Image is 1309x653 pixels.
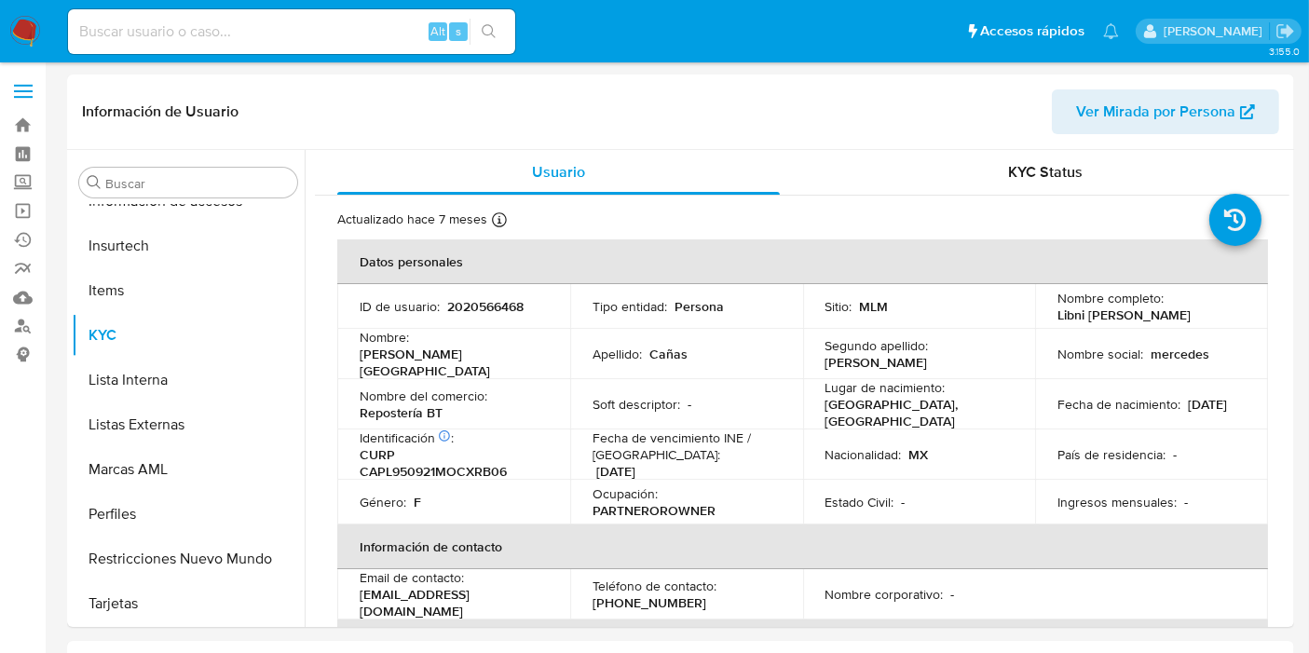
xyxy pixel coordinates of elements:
[105,175,290,192] input: Buscar
[1173,446,1177,463] p: -
[360,388,487,404] p: Nombre del comercio :
[532,161,585,183] span: Usuario
[360,569,464,586] p: Email de contacto :
[593,396,680,413] p: Soft descriptor :
[825,337,929,354] p: Segundo apellido :
[360,404,443,421] p: Repostería BT
[72,313,305,358] button: KYC
[360,346,540,379] p: [PERSON_NAME][GEOGRAPHIC_DATA]
[1057,306,1191,323] p: Libni [PERSON_NAME]
[593,485,658,502] p: Ocupación :
[951,586,955,603] p: -
[688,396,691,413] p: -
[1057,494,1177,510] p: Ingresos mensuales :
[825,354,928,371] p: [PERSON_NAME]
[860,298,889,315] p: MLM
[360,494,406,510] p: Género :
[1057,446,1166,463] p: País de residencia :
[1057,396,1180,413] p: Fecha de nacimiento :
[593,594,706,611] p: [PHONE_NUMBER]
[72,224,305,268] button: Insurtech
[1164,22,1269,40] p: marianathalie.grajeda@mercadolibre.com.mx
[825,298,852,315] p: Sitio :
[1057,346,1143,362] p: Nombre social :
[337,211,487,228] p: Actualizado hace 7 meses
[68,20,515,44] input: Buscar usuario o caso...
[825,396,1006,429] p: [GEOGRAPHIC_DATA], [GEOGRAPHIC_DATA]
[337,524,1268,569] th: Información de contacto
[593,578,716,594] p: Teléfono de contacto :
[82,102,239,121] h1: Información de Usuario
[72,537,305,581] button: Restricciones Nuevo Mundo
[1151,346,1209,362] p: mercedes
[72,268,305,313] button: Items
[593,429,781,463] p: Fecha de vencimiento INE / [GEOGRAPHIC_DATA] :
[825,379,946,396] p: Lugar de nacimiento :
[825,446,902,463] p: Nacionalidad :
[596,463,635,480] p: [DATE]
[1009,161,1084,183] span: KYC Status
[470,19,508,45] button: search-icon
[1275,21,1295,41] a: Salir
[360,586,540,619] p: [EMAIL_ADDRESS][DOMAIN_NAME]
[430,22,445,40] span: Alt
[1103,23,1119,39] a: Notificaciones
[825,586,944,603] p: Nombre corporativo :
[447,298,524,315] p: 2020566468
[825,494,894,510] p: Estado Civil :
[360,429,454,446] p: Identificación :
[1076,89,1235,134] span: Ver Mirada por Persona
[456,22,461,40] span: s
[337,239,1268,284] th: Datos personales
[72,447,305,492] button: Marcas AML
[649,346,688,362] p: Cañas
[593,298,667,315] p: Tipo entidad :
[909,446,929,463] p: MX
[72,402,305,447] button: Listas Externas
[360,298,440,315] p: ID de usuario :
[414,494,421,510] p: F
[675,298,724,315] p: Persona
[593,346,642,362] p: Apellido :
[72,358,305,402] button: Lista Interna
[360,329,409,346] p: Nombre :
[72,581,305,626] button: Tarjetas
[1188,396,1227,413] p: [DATE]
[360,446,540,480] p: CURP CAPL950921MOCXRB06
[902,494,906,510] p: -
[1184,494,1188,510] p: -
[72,492,305,537] button: Perfiles
[1057,290,1164,306] p: Nombre completo :
[593,502,716,519] p: PARTNEROROWNER
[87,175,102,190] button: Buscar
[980,21,1084,41] span: Accesos rápidos
[1052,89,1279,134] button: Ver Mirada por Persona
